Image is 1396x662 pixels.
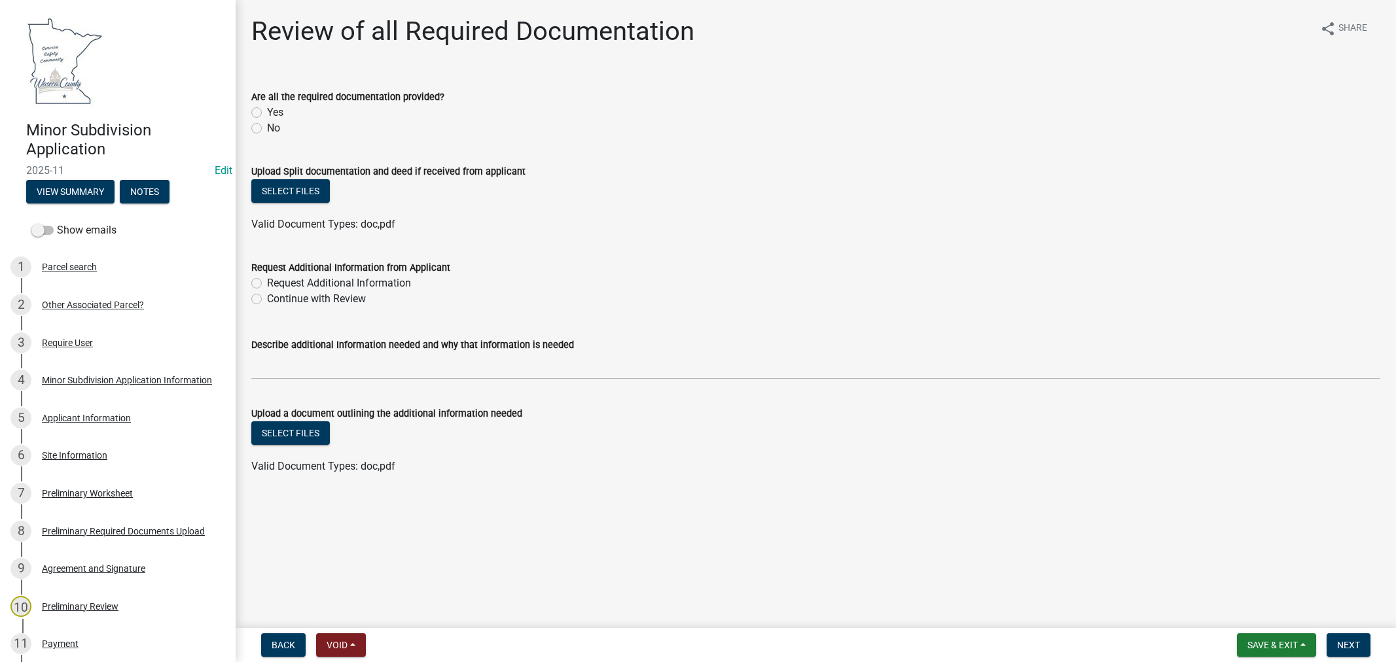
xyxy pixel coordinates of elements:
span: Back [272,640,295,650]
i: share [1320,21,1336,37]
div: Other Associated Parcel? [42,300,144,309]
label: Are all the required documentation provided? [251,93,444,102]
div: Applicant Information [42,413,131,423]
div: Preliminary Required Documents Upload [42,527,205,536]
button: Select files [251,421,330,445]
label: Show emails [31,222,116,238]
div: 10 [10,596,31,617]
div: Payment [42,639,79,648]
wm-modal-confirm: Summary [26,187,115,198]
div: Minor Subdivision Application Information [42,375,212,385]
button: Next [1327,633,1370,657]
a: Edit [215,164,232,177]
div: 8 [10,521,31,542]
button: View Summary [26,180,115,203]
h4: Minor Subdivision Application [26,121,225,159]
wm-modal-confirm: Edit Application Number [215,164,232,177]
label: Upload a document outlining the additional information needed [251,409,522,419]
div: 4 [10,370,31,391]
div: 3 [10,332,31,353]
label: Describe additional Information needed and why that information is needed [251,341,574,350]
span: 2025-11 [26,164,209,177]
div: 2 [10,294,31,315]
label: Request Additional Information [267,275,411,291]
div: 6 [10,445,31,466]
div: 9 [10,558,31,579]
div: Require User [42,338,93,347]
span: Save & Exit [1247,640,1298,650]
div: Preliminary Review [42,602,118,611]
label: Yes [267,105,283,120]
label: Request Additional Information from Applicant [251,264,450,273]
label: Continue with Review [267,291,366,307]
h1: Review of all Required Documentation [251,16,694,47]
div: 5 [10,408,31,428]
button: Save & Exit [1237,633,1316,657]
label: Upload Split documentation and deed if received from applicant [251,167,526,177]
button: Notes [120,180,170,203]
div: 11 [10,633,31,654]
div: Site Information [42,451,107,460]
span: Valid Document Types: doc,pdf [251,218,395,230]
button: Select files [251,179,330,203]
button: Back [261,633,306,657]
div: Agreement and Signature [42,564,145,573]
label: No [267,120,280,136]
span: Valid Document Types: doc,pdf [251,460,395,472]
span: Share [1338,21,1367,37]
span: Next [1337,640,1360,650]
button: Void [316,633,366,657]
div: 7 [10,483,31,504]
div: Parcel search [42,262,97,271]
div: Preliminary Worksheet [42,489,133,498]
img: Waseca County, Minnesota [26,14,103,107]
span: Void [327,640,348,650]
div: 1 [10,256,31,277]
wm-modal-confirm: Notes [120,187,170,198]
button: shareShare [1310,16,1378,41]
